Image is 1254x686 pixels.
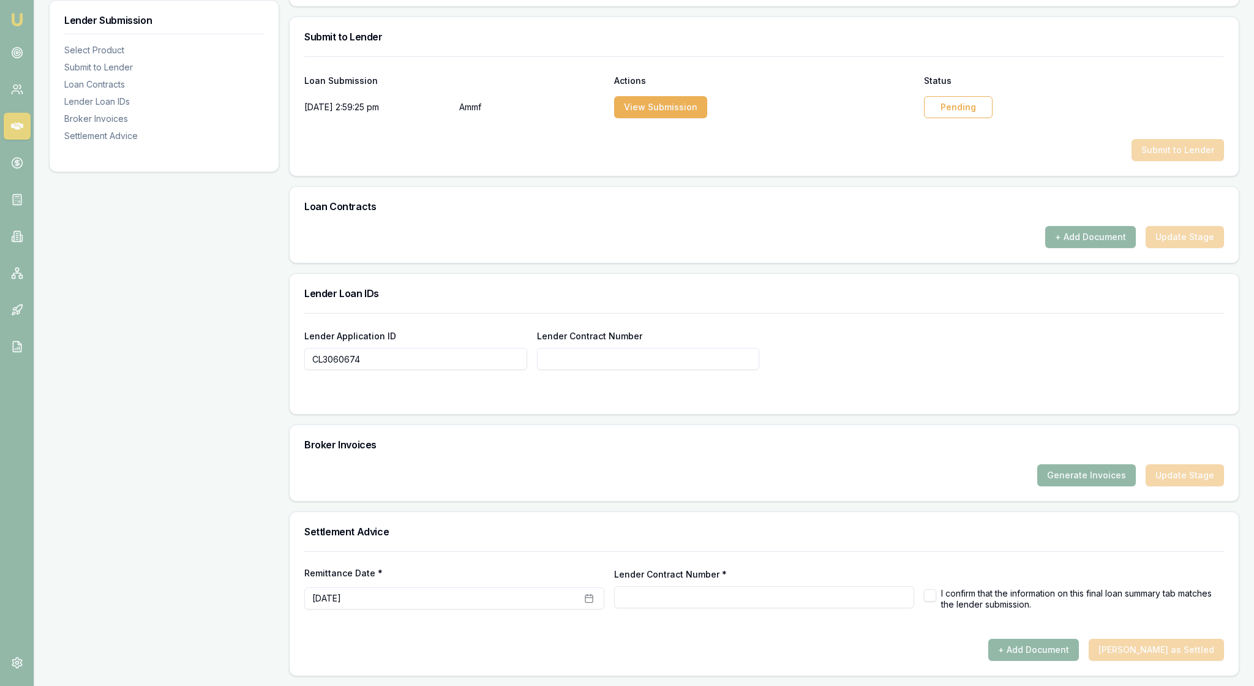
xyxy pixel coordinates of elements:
p: Ammf [459,95,604,119]
h3: Loan Contracts [304,202,1224,211]
div: Loan Submission [304,77,604,85]
button: + Add Document [988,639,1079,661]
div: Submit to Lender [64,61,264,73]
div: Broker Invoices [64,113,264,125]
button: [DATE] [304,587,604,609]
button: View Submission [614,96,707,118]
h3: Settlement Advice [304,527,1224,537]
button: Generate Invoices [1037,464,1136,486]
div: Loan Contracts [64,78,264,91]
label: I confirm that the information on this final loan summary tab matches the lender submission. [941,588,1224,609]
h3: Lender Submission [64,15,264,25]
label: Remittance Date * [304,569,604,578]
h3: Lender Loan IDs [304,288,1224,298]
img: emu-icon-u.png [10,12,24,27]
div: Status [924,77,1224,85]
label: Lender Contract Number * [614,569,727,579]
div: Lender Loan IDs [64,96,264,108]
div: Actions [614,77,914,85]
div: Select Product [64,44,264,56]
h3: Broker Invoices [304,440,1224,450]
div: [DATE] 2:59:25 pm [304,95,449,119]
div: Settlement Advice [64,130,264,142]
label: Lender Application ID [304,331,396,341]
h3: Submit to Lender [304,32,1224,42]
button: + Add Document [1045,226,1136,248]
label: Lender Contract Number [537,331,642,341]
div: Pending [924,96,993,118]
